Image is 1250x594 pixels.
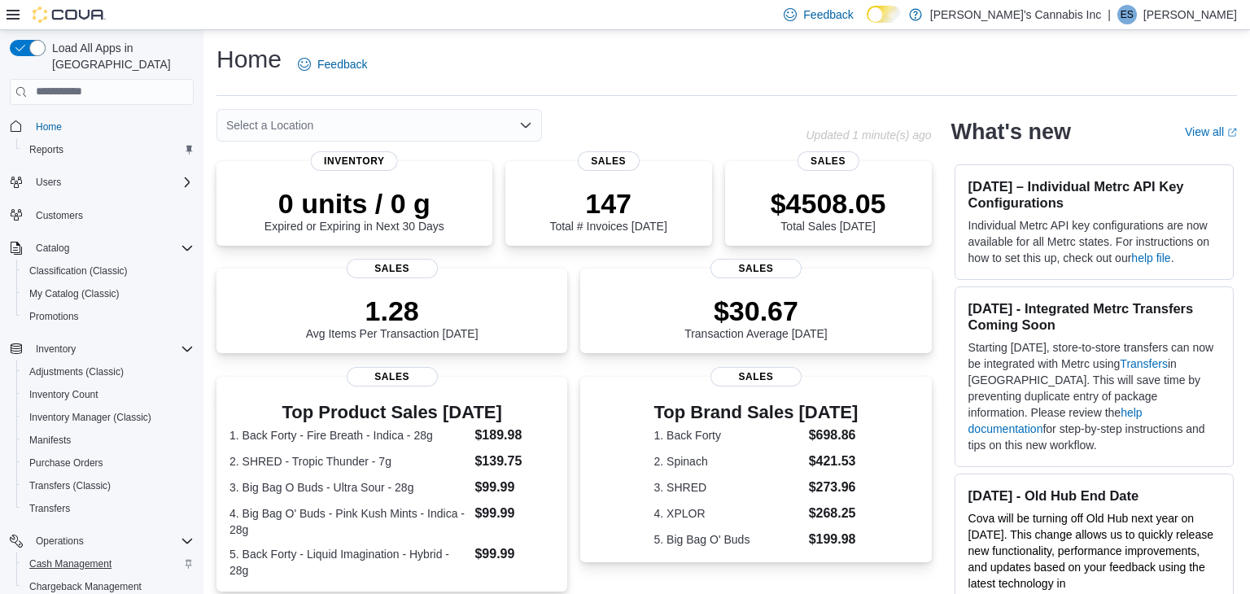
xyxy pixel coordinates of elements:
span: Users [29,173,194,192]
input: Dark Mode [867,6,901,23]
span: Reports [29,143,63,156]
dt: 5. Back Forty - Liquid Imagination - Hybrid - 28g [229,546,468,579]
h2: What's new [951,119,1071,145]
a: Customers [29,206,90,225]
span: Sales [797,151,859,171]
span: Purchase Orders [29,456,103,470]
a: Inventory Manager (Classic) [23,408,158,427]
span: Sales [710,367,802,387]
span: Home [36,120,62,133]
span: Catalog [36,242,69,255]
dt: 3. SHRED [654,479,802,496]
span: Inventory Count [23,385,194,404]
span: My Catalog (Classic) [23,284,194,304]
span: Customers [29,205,194,225]
span: Adjustments (Classic) [23,362,194,382]
button: Operations [3,530,200,553]
dd: $99.99 [474,478,554,497]
div: Total # Invoices [DATE] [549,187,667,233]
dd: $698.86 [809,426,859,445]
a: My Catalog (Classic) [23,284,126,304]
span: Sales [347,367,438,387]
button: Transfers [16,497,200,520]
dt: 2. Spinach [654,453,802,470]
div: Total Sales [DATE] [771,187,886,233]
dt: 1. Back Forty [654,427,802,443]
span: Transfers [29,502,70,515]
span: Manifests [29,434,71,447]
h3: [DATE] - Integrated Metrc Transfers Coming Soon [968,300,1220,333]
span: Inventory Count [29,388,98,401]
button: Inventory [3,338,200,360]
dd: $139.75 [474,452,554,471]
span: Catalog [29,238,194,258]
p: Updated 1 minute(s) ago [806,129,931,142]
a: Manifests [23,430,77,450]
span: Purchase Orders [23,453,194,473]
a: Reports [23,140,70,159]
span: Sales [710,259,802,278]
span: My Catalog (Classic) [29,287,120,300]
span: Sales [347,259,438,278]
p: Individual Metrc API key configurations are now available for all Metrc states. For instructions ... [968,217,1220,266]
p: [PERSON_NAME] [1143,5,1237,24]
span: Chargeback Management [29,580,142,593]
button: Reports [16,138,200,161]
span: Users [36,176,61,189]
button: Promotions [16,305,200,328]
span: Feedback [317,56,367,72]
a: Transfers (Classic) [23,476,117,496]
a: help documentation [968,406,1143,435]
span: Manifests [23,430,194,450]
span: Promotions [23,307,194,326]
dd: $199.98 [809,530,859,549]
dd: $189.98 [474,426,554,445]
button: Inventory [29,339,82,359]
img: Cova [33,7,106,23]
span: Promotions [29,310,79,323]
div: Transaction Average [DATE] [684,295,828,340]
dd: $268.25 [809,504,859,523]
dd: $421.53 [809,452,859,471]
h1: Home [216,43,282,76]
button: Users [3,171,200,194]
button: Adjustments (Classic) [16,360,200,383]
button: Operations [29,531,90,551]
dd: $273.96 [809,478,859,497]
span: Inventory [29,339,194,359]
span: Inventory Manager (Classic) [29,411,151,424]
button: Cash Management [16,553,200,575]
p: 0 units / 0 g [264,187,444,220]
p: 147 [549,187,667,220]
a: Transfers [23,499,76,518]
h3: Top Brand Sales [DATE] [654,403,859,422]
a: Home [29,117,68,137]
button: Inventory Count [16,383,200,406]
a: Cash Management [23,554,118,574]
span: Classification (Classic) [23,261,194,281]
span: Customers [36,209,83,222]
span: Adjustments (Classic) [29,365,124,378]
a: Classification (Classic) [23,261,134,281]
span: Inventory Manager (Classic) [23,408,194,427]
span: Reports [23,140,194,159]
a: help file [1131,251,1170,264]
span: Cash Management [23,554,194,574]
dt: 4. Big Bag O' Buds - Pink Kush Mints - Indica - 28g [229,505,468,538]
span: Transfers (Classic) [23,476,194,496]
span: Inventory [311,151,398,171]
div: Expired or Expiring in Next 30 Days [264,187,444,233]
div: Avg Items Per Transaction [DATE] [306,295,479,340]
button: Users [29,173,68,192]
span: Load All Apps in [GEOGRAPHIC_DATA] [46,40,194,72]
button: Catalog [29,238,76,258]
a: View allExternal link [1185,125,1237,138]
span: Inventory [36,343,76,356]
h3: Top Product Sales [DATE] [229,403,554,422]
dt: 4. XPLOR [654,505,802,522]
button: Inventory Manager (Classic) [16,406,200,429]
a: Feedback [291,48,374,81]
span: Transfers [23,499,194,518]
button: Home [3,115,200,138]
dd: $99.99 [474,504,554,523]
